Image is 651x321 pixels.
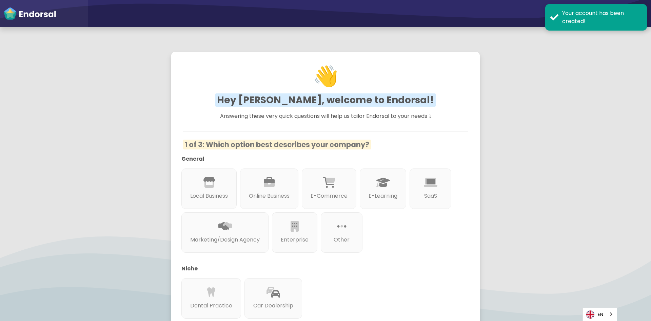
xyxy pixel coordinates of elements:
span: Answering these very quick questions will help us tailor Endorsal to your needs ⤵︎ [220,112,431,120]
div: Your account has been created! [562,9,642,25]
span: Hey [PERSON_NAME], welcome to Endorsal! [215,93,436,107]
h1: 👋 [183,64,468,89]
img: endorsal-logo-white@2x.png [3,7,56,20]
p: E-Learning [369,192,397,200]
p: E-Commerce [311,192,348,200]
aside: Language selected: English [583,308,617,321]
p: Local Business [190,192,228,200]
p: Online Business [249,192,290,200]
span: 1 of 3: Which option best describes your company? [183,140,371,149]
p: Marketing/Design Agency [190,236,260,244]
div: Language [583,308,617,321]
p: SaaS [418,192,442,200]
a: EN [583,308,617,321]
p: General [181,155,459,163]
p: Enterprise [281,236,309,244]
p: Car Dealership [253,302,293,310]
p: Dental Practice [190,302,232,310]
p: Other [330,236,354,244]
p: Niche [181,265,459,273]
